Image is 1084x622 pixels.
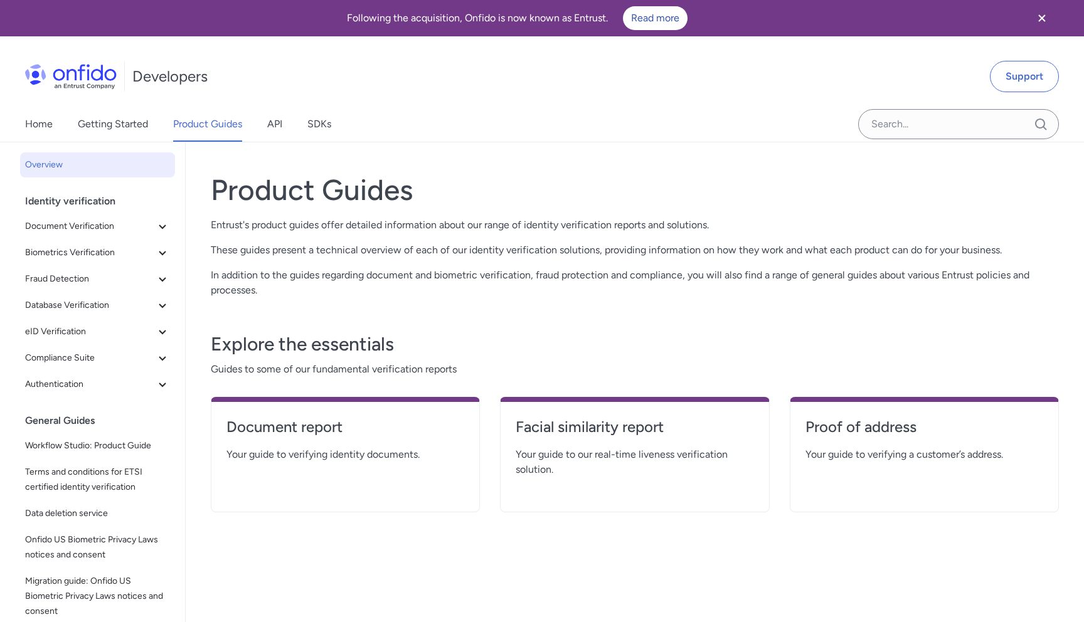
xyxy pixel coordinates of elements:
h4: Facial similarity report [516,417,753,437]
h4: Document report [226,417,464,437]
button: Close banner [1019,3,1065,34]
span: Document Verification [25,219,155,234]
span: Database Verification [25,298,155,313]
svg: Close banner [1034,11,1049,26]
span: eID Verification [25,324,155,339]
div: General Guides [25,408,180,433]
span: Terms and conditions for ETSI certified identity verification [25,465,170,495]
span: Overview [25,157,170,172]
a: Product Guides [173,107,242,142]
span: Workflow Studio: Product Guide [25,438,170,453]
a: Getting Started [78,107,148,142]
span: Your guide to verifying identity documents. [226,447,464,462]
a: Home [25,107,53,142]
p: These guides present a technical overview of each of our identity verification solutions, providi... [211,243,1059,258]
span: Migration guide: Onfido US Biometric Privacy Laws notices and consent [25,574,170,619]
div: Identity verification [25,189,180,214]
a: Read more [623,6,688,30]
a: Support [990,61,1059,92]
h4: Proof of address [805,417,1043,437]
h1: Developers [132,66,208,87]
a: API [267,107,282,142]
button: Compliance Suite [20,345,175,371]
h1: Product Guides [211,172,1059,208]
a: Document report [226,417,464,447]
button: Authentication [20,372,175,397]
input: Onfido search input field [858,109,1059,139]
button: Document Verification [20,214,175,239]
a: Workflow Studio: Product Guide [20,433,175,458]
a: Onfido US Biometric Privacy Laws notices and consent [20,527,175,567]
div: Following the acquisition, Onfido is now known as Entrust. [15,6,1019,30]
p: Entrust's product guides offer detailed information about our range of identity verification repo... [211,218,1059,233]
span: Your guide to verifying a customer’s address. [805,447,1043,462]
img: Onfido Logo [25,64,117,89]
button: Database Verification [20,293,175,318]
a: Terms and conditions for ETSI certified identity verification [20,460,175,500]
span: Authentication [25,377,155,392]
span: Fraud Detection [25,271,155,287]
span: Data deletion service [25,506,170,521]
a: Proof of address [805,417,1043,447]
span: Biometrics Verification [25,245,155,260]
button: Biometrics Verification [20,240,175,265]
h3: Explore the essentials [211,332,1059,357]
button: eID Verification [20,319,175,344]
a: Facial similarity report [516,417,753,447]
span: Compliance Suite [25,351,155,366]
button: Fraud Detection [20,266,175,292]
a: Data deletion service [20,501,175,526]
a: Overview [20,152,175,177]
span: Guides to some of our fundamental verification reports [211,362,1059,377]
p: In addition to the guides regarding document and biometric verification, fraud protection and com... [211,268,1059,298]
span: Onfido US Biometric Privacy Laws notices and consent [25,532,170,562]
span: Your guide to our real-time liveness verification solution. [516,447,753,477]
a: SDKs [307,107,331,142]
